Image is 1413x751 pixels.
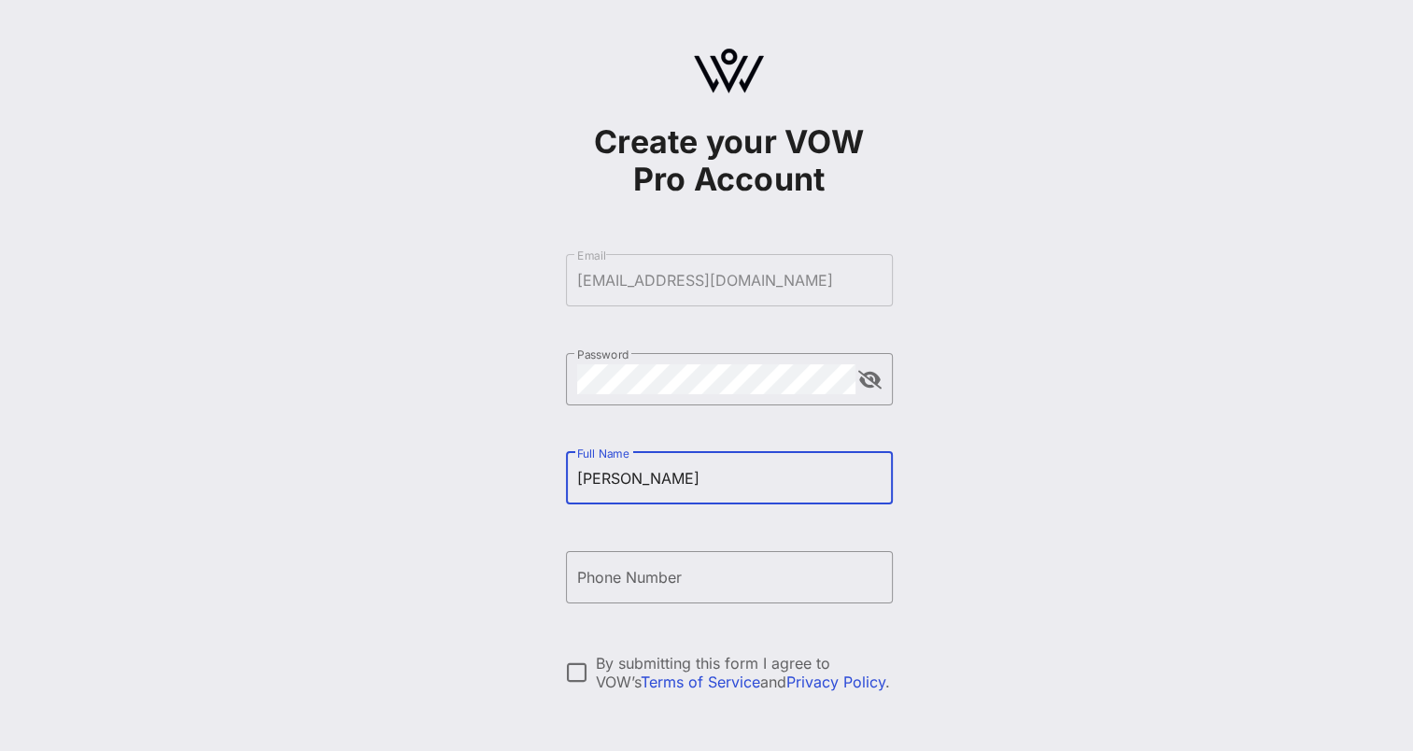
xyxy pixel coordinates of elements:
[694,49,764,93] img: logo.svg
[641,673,760,691] a: Terms of Service
[577,248,606,262] label: Email
[786,673,885,691] a: Privacy Policy
[858,371,882,390] button: append icon
[596,654,893,691] div: By submitting this form I agree to VOW’s and .
[566,123,893,198] h1: Create your VOW Pro Account
[577,463,882,493] input: Full Name
[577,446,629,461] label: Full Name
[577,347,629,361] label: Password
